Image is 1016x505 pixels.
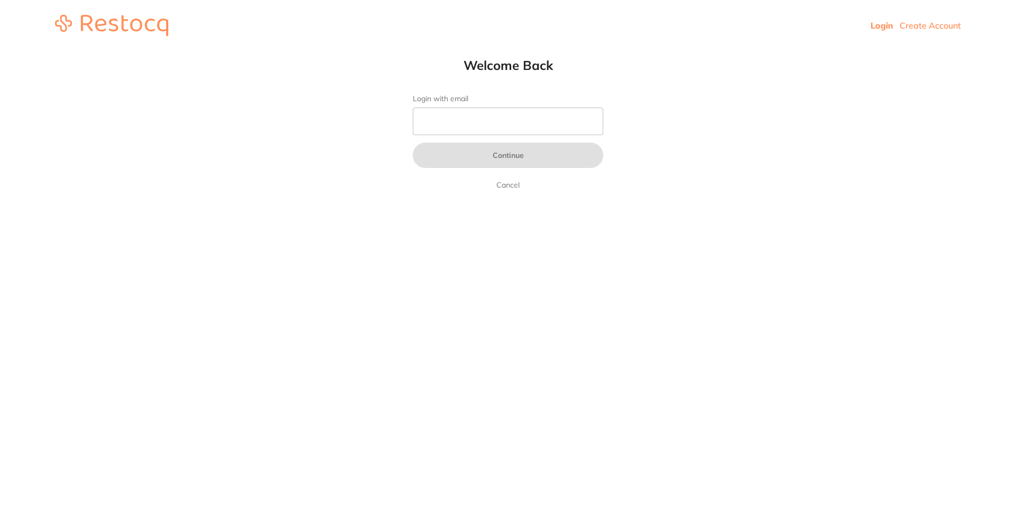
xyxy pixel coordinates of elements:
[392,57,624,73] h1: Welcome Back
[413,143,603,168] button: Continue
[55,15,168,36] img: restocq_logo.svg
[494,179,522,191] a: Cancel
[870,20,893,31] a: Login
[900,20,961,31] a: Create Account
[413,94,603,103] label: Login with email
